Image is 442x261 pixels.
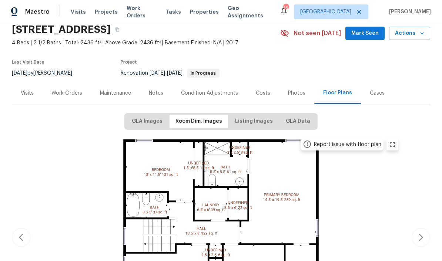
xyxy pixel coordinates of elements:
span: Not seen [DATE] [294,30,341,37]
div: Visits [21,89,34,97]
span: Last Visit Date [12,60,44,64]
div: Costs [256,89,270,97]
span: - [150,71,183,76]
span: In Progress [188,71,219,75]
span: Listing Images [235,117,273,126]
button: GLA Data [280,115,316,128]
div: Photos [288,89,305,97]
div: 16 [283,4,288,12]
button: GLA Images [126,115,168,128]
span: [DATE] [167,71,183,76]
span: GLA Images [132,117,163,126]
button: zoom in [386,139,398,150]
span: Actions [395,29,424,38]
span: Project [121,60,137,64]
span: [DATE] [12,71,27,76]
span: Tasks [165,9,181,14]
button: Listing Images [229,115,279,128]
span: 4 Beds | 2 1/2 Baths | Total: 2436 ft² | Above Grade: 2436 ft² | Basement Finished: N/A | 2017 [12,39,280,47]
span: Projects [95,8,118,16]
span: Geo Assignments [228,4,271,19]
div: Maintenance [100,89,131,97]
span: Renovation [121,71,220,76]
button: Copy Address [111,23,124,36]
div: Report issue with floor plan [314,141,381,148]
button: Actions [389,27,430,40]
div: Cases [370,89,385,97]
span: Properties [190,8,219,16]
button: Mark Seen [345,27,385,40]
span: Mark Seen [351,29,379,38]
span: Maestro [25,8,50,16]
div: by [PERSON_NAME] [12,69,81,78]
span: [DATE] [150,71,165,76]
div: Work Orders [51,89,82,97]
span: [PERSON_NAME] [386,8,431,16]
div: Condition Adjustments [181,89,238,97]
span: Work Orders [127,4,157,19]
div: Notes [149,89,163,97]
span: [GEOGRAPHIC_DATA] [300,8,351,16]
div: Floor Plans [323,89,352,96]
span: Visits [71,8,86,16]
button: Room Dim. Images [170,115,228,128]
span: GLA Data [286,117,310,126]
span: Room Dim. Images [175,117,222,126]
